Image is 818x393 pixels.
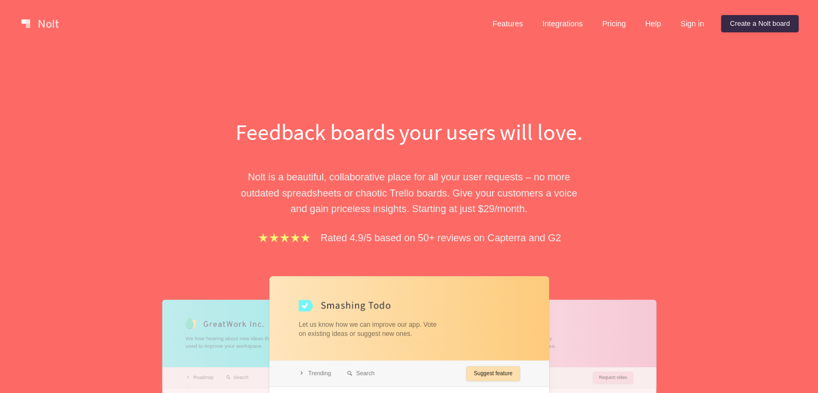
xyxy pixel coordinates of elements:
a: Pricing [594,15,635,32]
p: Rated 4.9/5 based on 50+ reviews on Capterra and G2 [321,230,561,245]
a: Integrations [534,15,591,32]
p: Nolt is a beautiful, collaborative place for all your user requests – no more outdated spreadshee... [224,169,595,216]
img: stars.b067e34983.png [257,231,312,244]
a: Features [484,15,532,32]
a: Create a Nolt board [721,15,799,32]
h1: Feedback boards your users will love. [224,116,595,148]
a: Help [637,15,670,32]
a: Sign in [672,15,713,32]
